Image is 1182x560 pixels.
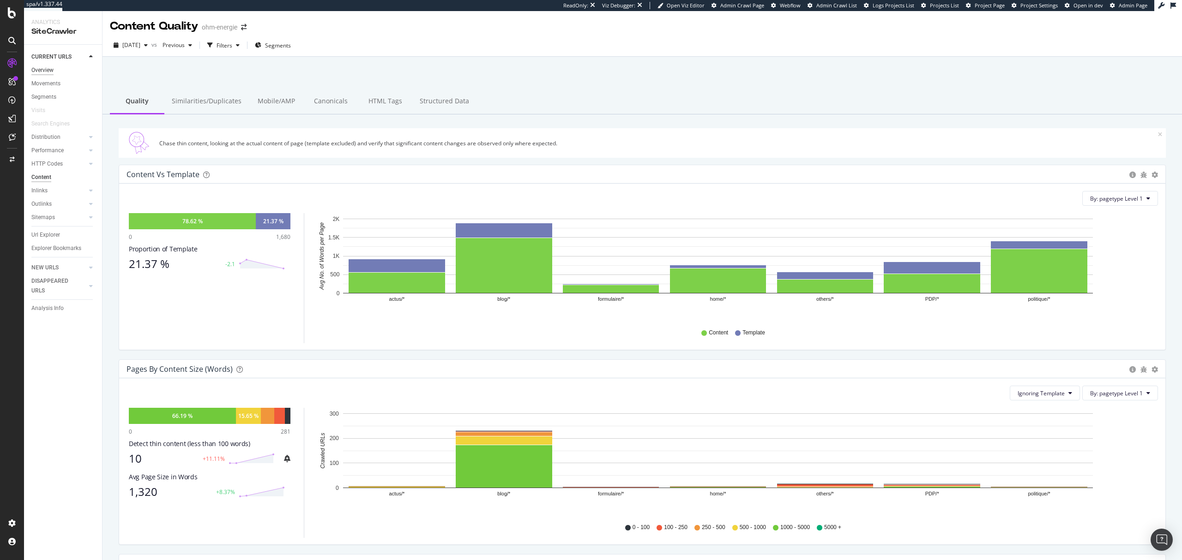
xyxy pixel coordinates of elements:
span: Project Page [975,2,1005,9]
span: Template [742,329,765,337]
span: 100 - 250 [664,524,687,531]
text: PDP/* [925,491,940,497]
div: Detect thin content (less than 100 words) [129,439,290,448]
button: By: pagetype Level 1 [1082,191,1158,206]
text: blog/* [497,491,511,497]
span: 1000 - 5000 [780,524,810,531]
a: Outlinks [31,199,86,209]
div: Structured Data [412,89,476,114]
span: Project Settings [1020,2,1058,9]
div: SiteCrawler [31,26,95,37]
div: Proportion of Template [129,244,290,254]
div: Similarities/Duplicates [164,89,249,114]
text: blog/* [497,297,511,302]
div: HTML Tags [358,89,412,114]
div: bell-plus [284,455,290,462]
div: 78.62 % [182,217,203,225]
div: Mobile/AMP [249,89,303,114]
div: A chart. [315,408,1148,515]
span: Admin Crawl Page [720,2,764,9]
div: 0 [129,428,132,435]
a: Logs Projects List [864,2,914,9]
div: Search Engines [31,119,70,129]
button: [DATE] [110,38,151,53]
div: 0 [129,233,132,241]
div: HTTP Codes [31,159,63,169]
div: bug [1140,366,1147,373]
div: 21.37 % [129,257,220,270]
a: Admin Page [1110,2,1147,9]
text: 0 [336,485,339,491]
span: Ignoring Template [1018,389,1065,397]
a: Overview [31,66,96,75]
a: Explorer Bookmarks [31,244,96,253]
a: Inlinks [31,186,86,196]
a: Admin Crawl Page [712,2,764,9]
div: NEW URLS [31,263,59,273]
a: Webflow [771,2,801,9]
svg: A chart. [315,213,1148,320]
div: gear [1152,366,1158,373]
div: Inlinks [31,186,48,196]
div: Sitemaps [31,213,55,222]
a: Content [31,173,96,182]
div: circle-info [1129,366,1136,373]
span: Projects List [930,2,959,9]
a: Performance [31,146,86,155]
a: Projects List [921,2,959,9]
div: Explorer Bookmarks [31,244,81,253]
button: Filters [204,38,243,53]
div: Content Quality [110,18,198,34]
span: By: pagetype Level 1 [1090,389,1143,397]
div: Avg Page Size in Words [129,472,290,482]
a: Analysis Info [31,304,96,313]
button: Segments [251,38,295,53]
div: 66.19 % [172,412,193,420]
div: arrow-right-arrow-left [241,24,247,30]
div: Viz Debugger: [602,2,635,9]
text: PDP/* [925,297,940,302]
text: formulaire/* [598,491,624,497]
div: ohm-energie [202,23,237,32]
text: actus/* [389,297,405,302]
div: 1,320 [129,485,211,498]
a: HTTP Codes [31,159,86,169]
span: Admin Page [1119,2,1147,9]
a: Visits [31,106,54,115]
div: Distribution [31,132,60,142]
span: vs [151,41,159,48]
span: 2025 Jul. 7th [122,41,140,49]
div: Analysis Info [31,304,64,313]
text: 200 [330,435,339,442]
text: home/* [710,491,727,497]
span: Segments [265,42,291,49]
text: politique/* [1028,491,1050,497]
span: 500 - 1000 [740,524,766,531]
div: 281 [281,428,290,435]
a: Distribution [31,132,86,142]
div: +8.37% [216,488,235,496]
a: NEW URLS [31,263,86,273]
a: DISAPPEARED URLS [31,276,86,296]
a: CURRENT URLS [31,52,86,62]
span: Logs Projects List [873,2,914,9]
div: Content [31,173,51,182]
div: ReadOnly: [563,2,588,9]
div: Canonicals [303,89,358,114]
div: 21.37 % [263,217,283,225]
text: actus/* [389,491,405,497]
div: Visits [31,106,45,115]
div: DISAPPEARED URLS [31,276,78,296]
text: 1K [333,253,340,259]
a: Open Viz Editor [657,2,705,9]
button: By: pagetype Level 1 [1082,386,1158,400]
span: Open Viz Editor [667,2,705,9]
button: Ignoring Template [1010,386,1080,400]
div: Open Intercom Messenger [1151,529,1173,551]
a: Open in dev [1065,2,1103,9]
span: 250 - 500 [702,524,725,531]
div: 1,680 [276,233,290,241]
div: circle-info [1129,172,1136,178]
div: Analytics [31,18,95,26]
